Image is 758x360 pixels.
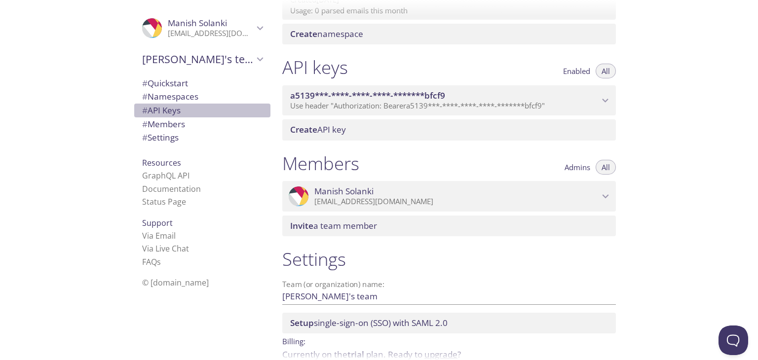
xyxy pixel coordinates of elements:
[134,90,270,104] div: Namespaces
[559,160,596,175] button: Admins
[142,132,148,143] span: #
[282,216,616,236] div: Invite a team member
[282,56,348,78] h1: API keys
[142,183,201,194] a: Documentation
[142,230,176,241] a: Via Email
[314,197,599,207] p: [EMAIL_ADDRESS][DOMAIN_NAME]
[134,117,270,131] div: Members
[168,29,254,38] p: [EMAIL_ADDRESS][DOMAIN_NAME]
[282,313,616,333] div: Setup SSO
[142,118,185,130] span: Members
[142,277,209,288] span: © [DOMAIN_NAME]
[282,181,616,212] div: Manish Solanki
[282,24,616,44] div: Create namespace
[134,12,270,44] div: Manish Solanki
[142,91,148,102] span: #
[142,118,148,130] span: #
[596,64,616,78] button: All
[290,124,346,135] span: API key
[557,64,596,78] button: Enabled
[282,248,616,270] h1: Settings
[134,46,270,72] div: Manish's team
[134,104,270,117] div: API Keys
[142,196,186,207] a: Status Page
[142,170,189,181] a: GraphQL API
[142,105,148,116] span: #
[290,317,314,328] span: Setup
[142,243,189,254] a: Via Live Chat
[142,256,161,267] a: FAQ
[168,17,227,29] span: Manish Solanki
[282,333,616,348] p: Billing:
[314,186,374,197] span: Manish Solanki
[282,119,616,140] div: Create API Key
[134,131,270,144] div: Team Settings
[142,52,254,66] span: [PERSON_NAME]'s team
[596,160,616,175] button: All
[290,317,448,328] span: single-sign-on (SSO) with SAML 2.0
[142,91,198,102] span: Namespaces
[290,28,363,39] span: namespace
[290,124,317,135] span: Create
[142,77,148,89] span: #
[142,157,181,168] span: Resources
[290,220,313,231] span: Invite
[290,220,377,231] span: a team member
[719,325,748,355] iframe: Help Scout Beacon - Open
[142,132,179,143] span: Settings
[282,152,359,175] h1: Members
[282,281,385,288] label: Team (or organization) name:
[157,256,161,267] span: s
[142,217,173,228] span: Support
[142,105,181,116] span: API Keys
[142,77,188,89] span: Quickstart
[134,76,270,90] div: Quickstart
[290,28,317,39] span: Create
